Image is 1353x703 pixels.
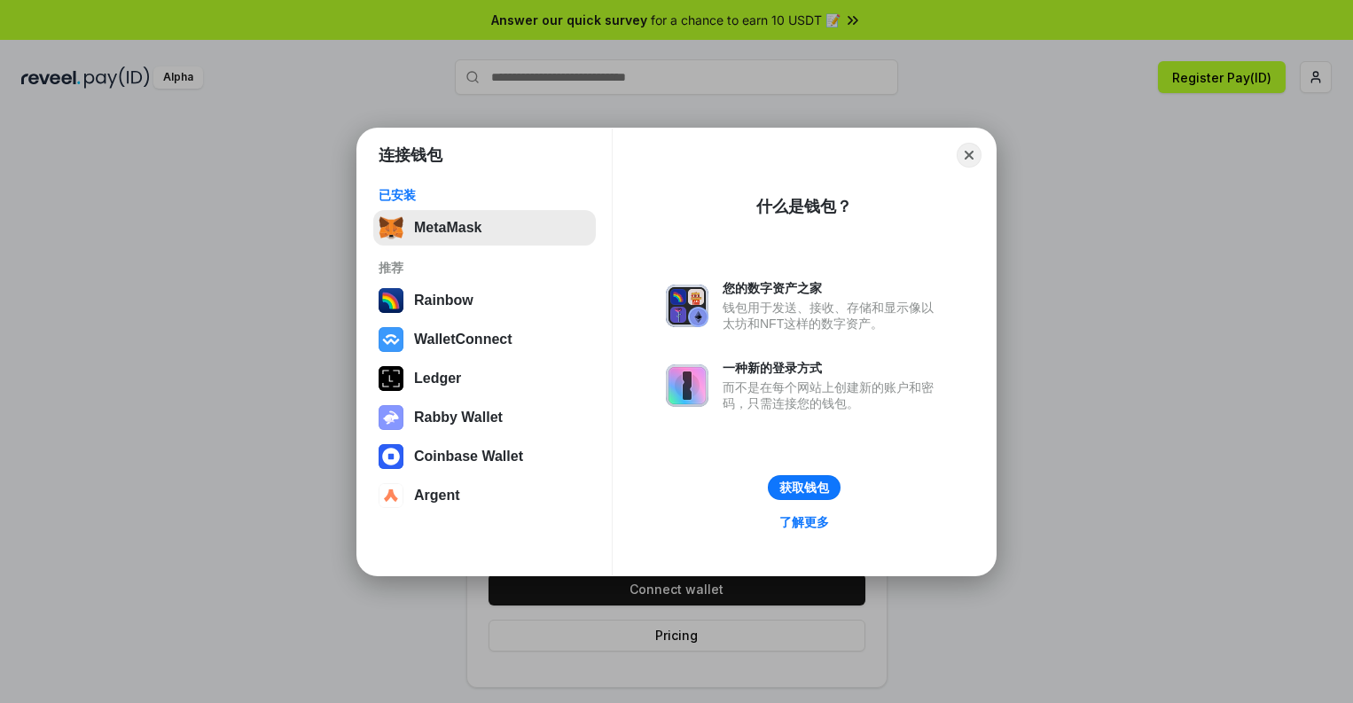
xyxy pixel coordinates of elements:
div: 推荐 [379,260,590,276]
div: Coinbase Wallet [414,449,523,465]
img: svg+xml,%3Csvg%20width%3D%2228%22%20height%3D%2228%22%20viewBox%3D%220%200%2028%2028%22%20fill%3D... [379,327,403,352]
div: 什么是钱包？ [756,196,852,217]
img: svg+xml,%3Csvg%20fill%3D%22none%22%20height%3D%2233%22%20viewBox%3D%220%200%2035%2033%22%20width%... [379,215,403,240]
img: svg+xml,%3Csvg%20width%3D%2228%22%20height%3D%2228%22%20viewBox%3D%220%200%2028%2028%22%20fill%3D... [379,483,403,508]
button: Coinbase Wallet [373,439,596,474]
div: Argent [414,488,460,504]
div: 获取钱包 [779,480,829,496]
button: 获取钱包 [768,475,841,500]
div: 一种新的登录方式 [723,360,942,376]
img: svg+xml,%3Csvg%20width%3D%2228%22%20height%3D%2228%22%20viewBox%3D%220%200%2028%2028%22%20fill%3D... [379,444,403,469]
div: Rabby Wallet [414,410,503,426]
div: WalletConnect [414,332,512,348]
div: 了解更多 [779,514,829,530]
h1: 连接钱包 [379,145,442,166]
div: MetaMask [414,220,481,236]
div: 钱包用于发送、接收、存储和显示像以太坊和NFT这样的数字资产。 [723,300,942,332]
button: Argent [373,478,596,513]
div: 已安装 [379,187,590,203]
div: 而不是在每个网站上创建新的账户和密码，只需连接您的钱包。 [723,379,942,411]
button: Rabby Wallet [373,400,596,435]
button: Ledger [373,361,596,396]
div: Rainbow [414,293,473,309]
img: svg+xml,%3Csvg%20xmlns%3D%22http%3A%2F%2Fwww.w3.org%2F2000%2Fsvg%22%20fill%3D%22none%22%20viewBox... [666,364,708,407]
button: Close [957,143,982,168]
div: 您的数字资产之家 [723,280,942,296]
a: 了解更多 [769,511,840,534]
button: WalletConnect [373,322,596,357]
img: svg+xml,%3Csvg%20xmlns%3D%22http%3A%2F%2Fwww.w3.org%2F2000%2Fsvg%22%20width%3D%2228%22%20height%3... [379,366,403,391]
img: svg+xml,%3Csvg%20width%3D%22120%22%20height%3D%22120%22%20viewBox%3D%220%200%20120%20120%22%20fil... [379,288,403,313]
div: Ledger [414,371,461,387]
button: Rainbow [373,283,596,318]
img: svg+xml,%3Csvg%20xmlns%3D%22http%3A%2F%2Fwww.w3.org%2F2000%2Fsvg%22%20fill%3D%22none%22%20viewBox... [666,285,708,327]
button: MetaMask [373,210,596,246]
img: svg+xml,%3Csvg%20xmlns%3D%22http%3A%2F%2Fwww.w3.org%2F2000%2Fsvg%22%20fill%3D%22none%22%20viewBox... [379,405,403,430]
